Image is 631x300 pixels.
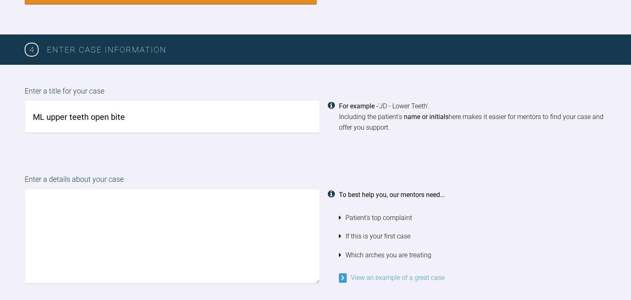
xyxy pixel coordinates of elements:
[404,113,449,121] strong: name or initials
[25,174,606,190] label: Enter a details about your case
[339,274,444,282] a: View an example of a great case
[47,43,606,56] h3: Enter case information
[25,85,606,101] label: Enter a title for your case
[339,246,606,265] li: Which arches you are treating
[339,101,606,133] div: 'JD - Lower Teeth'. Including the patient's here makes it easier for mentors to find your case an...
[25,43,39,57] span: 4
[339,227,606,246] li: If this is your first case
[339,208,606,227] li: Patient's top complaint
[339,191,445,199] strong: To best help you, our mentors need...
[25,101,320,133] input: JD - Lower Teeth
[339,102,378,110] strong: For example -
